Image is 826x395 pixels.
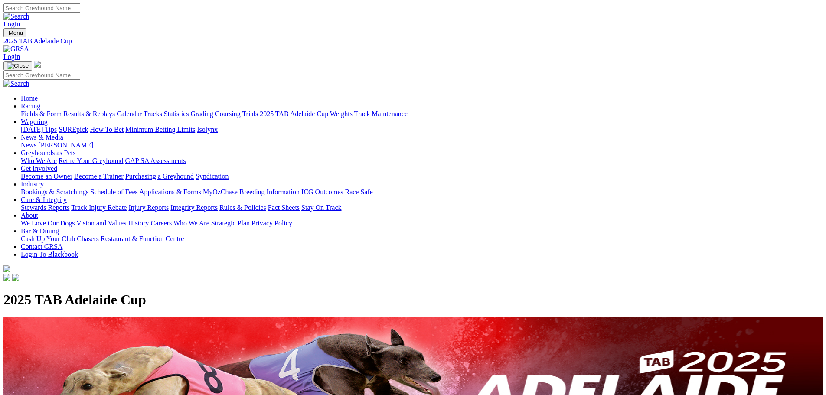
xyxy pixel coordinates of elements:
a: Careers [150,219,172,227]
a: Racing [21,102,40,110]
a: Privacy Policy [251,219,292,227]
a: Vision and Values [76,219,126,227]
a: Chasers Restaurant & Function Centre [77,235,184,242]
div: Racing [21,110,823,118]
img: logo-grsa-white.png [3,265,10,272]
a: Tracks [144,110,162,118]
a: Get Involved [21,165,57,172]
a: Applications & Forms [139,188,201,196]
a: Stay On Track [301,204,341,211]
a: Trials [242,110,258,118]
div: News & Media [21,141,823,149]
a: Schedule of Fees [90,188,137,196]
a: Strategic Plan [211,219,250,227]
img: Close [7,62,29,69]
a: SUREpick [59,126,88,133]
span: Menu [9,29,23,36]
img: logo-grsa-white.png [34,61,41,68]
input: Search [3,71,80,80]
a: Retire Your Greyhound [59,157,124,164]
a: Greyhounds as Pets [21,149,75,157]
a: Coursing [215,110,241,118]
div: Care & Integrity [21,204,823,212]
a: Statistics [164,110,189,118]
a: Become a Trainer [74,173,124,180]
input: Search [3,3,80,13]
a: Home [21,95,38,102]
a: Results & Replays [63,110,115,118]
a: Breeding Information [239,188,300,196]
div: Greyhounds as Pets [21,157,823,165]
a: [DATE] Tips [21,126,57,133]
div: Wagering [21,126,823,134]
a: Who We Are [173,219,209,227]
a: Fields & Form [21,110,62,118]
a: Cash Up Your Club [21,235,75,242]
div: Get Involved [21,173,823,180]
a: Wagering [21,118,48,125]
a: Login [3,20,20,28]
a: ICG Outcomes [301,188,343,196]
a: Become an Owner [21,173,72,180]
a: Login To Blackbook [21,251,78,258]
a: We Love Our Dogs [21,219,75,227]
a: Bookings & Scratchings [21,188,88,196]
a: Login [3,53,20,60]
div: About [21,219,823,227]
a: How To Bet [90,126,124,133]
img: GRSA [3,45,29,53]
a: Integrity Reports [170,204,218,211]
a: MyOzChase [203,188,238,196]
div: Industry [21,188,823,196]
img: facebook.svg [3,274,10,281]
a: Stewards Reports [21,204,69,211]
a: Track Injury Rebate [71,204,127,211]
a: GAP SA Assessments [125,157,186,164]
img: twitter.svg [12,274,19,281]
a: Contact GRSA [21,243,62,250]
button: Toggle navigation [3,61,32,71]
a: Weights [330,110,353,118]
button: Toggle navigation [3,28,26,37]
a: Fact Sheets [268,204,300,211]
a: Isolynx [197,126,218,133]
a: Industry [21,180,44,188]
div: Bar & Dining [21,235,823,243]
a: Track Maintenance [354,110,408,118]
h1: 2025 TAB Adelaide Cup [3,292,823,308]
img: Search [3,80,29,88]
a: Grading [191,110,213,118]
a: Bar & Dining [21,227,59,235]
a: Purchasing a Greyhound [125,173,194,180]
a: About [21,212,38,219]
a: 2025 TAB Adelaide Cup [3,37,823,45]
a: 2025 TAB Adelaide Cup [260,110,328,118]
a: Minimum Betting Limits [125,126,195,133]
img: Search [3,13,29,20]
a: Care & Integrity [21,196,67,203]
a: Injury Reports [128,204,169,211]
a: News [21,141,36,149]
a: Syndication [196,173,229,180]
a: History [128,219,149,227]
a: Calendar [117,110,142,118]
a: Rules & Policies [219,204,266,211]
a: News & Media [21,134,63,141]
a: Who We Are [21,157,57,164]
a: Race Safe [345,188,372,196]
a: [PERSON_NAME] [38,141,93,149]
